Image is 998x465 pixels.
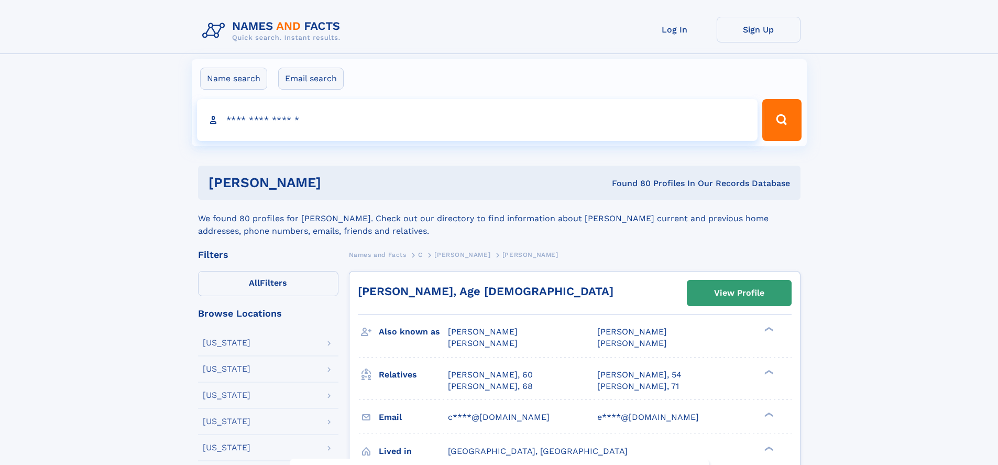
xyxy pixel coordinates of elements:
[358,285,613,298] a: [PERSON_NAME], Age [DEMOGRAPHIC_DATA]
[203,365,250,373] div: [US_STATE]
[418,248,423,261] a: C
[762,369,774,375] div: ❯
[203,444,250,452] div: [US_STATE]
[597,327,667,337] span: [PERSON_NAME]
[198,271,338,296] label: Filters
[466,178,790,189] div: Found 80 Profiles In Our Records Database
[434,248,490,261] a: [PERSON_NAME]
[762,411,774,418] div: ❯
[379,442,448,460] h3: Lived in
[197,99,758,141] input: search input
[597,381,679,392] a: [PERSON_NAME], 71
[203,339,250,347] div: [US_STATE]
[448,327,518,337] span: [PERSON_NAME]
[762,99,801,141] button: Search Button
[597,369,682,381] a: [PERSON_NAME], 54
[502,251,558,258] span: [PERSON_NAME]
[434,251,490,258] span: [PERSON_NAME]
[418,251,423,258] span: C
[717,17,800,42] a: Sign Up
[379,408,448,426] h3: Email
[198,309,338,318] div: Browse Locations
[200,68,267,90] label: Name search
[762,445,774,452] div: ❯
[448,381,533,392] a: [PERSON_NAME], 68
[633,17,717,42] a: Log In
[714,281,764,305] div: View Profile
[448,446,628,456] span: [GEOGRAPHIC_DATA], [GEOGRAPHIC_DATA]
[209,176,467,189] h1: [PERSON_NAME]
[687,280,791,306] a: View Profile
[597,338,667,348] span: [PERSON_NAME]
[198,200,800,237] div: We found 80 profiles for [PERSON_NAME]. Check out our directory to find information about [PERSON...
[198,250,338,259] div: Filters
[203,417,250,426] div: [US_STATE]
[448,369,533,381] a: [PERSON_NAME], 60
[379,366,448,384] h3: Relatives
[249,278,260,288] span: All
[448,338,518,348] span: [PERSON_NAME]
[379,323,448,341] h3: Also known as
[203,391,250,399] div: [US_STATE]
[349,248,407,261] a: Names and Facts
[278,68,344,90] label: Email search
[762,326,774,333] div: ❯
[198,17,349,45] img: Logo Names and Facts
